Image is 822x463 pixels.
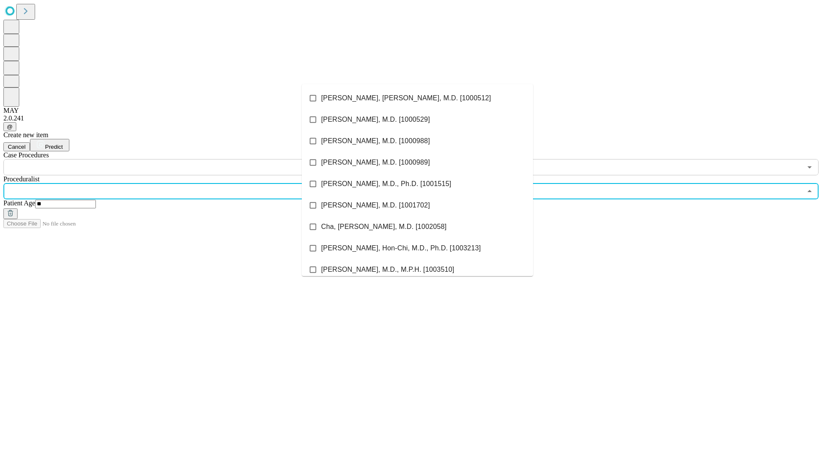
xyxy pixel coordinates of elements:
[7,123,13,130] span: @
[321,136,430,146] span: [PERSON_NAME], M.D. [1000988]
[45,144,63,150] span: Predict
[3,131,48,138] span: Create new item
[3,142,30,151] button: Cancel
[321,200,430,210] span: [PERSON_NAME], M.D. [1001702]
[3,114,819,122] div: 2.0.241
[321,93,491,103] span: [PERSON_NAME], [PERSON_NAME], M.D. [1000512]
[3,107,819,114] div: MAY
[804,161,816,173] button: Open
[321,179,451,189] span: [PERSON_NAME], M.D., Ph.D. [1001515]
[30,139,69,151] button: Predict
[3,122,16,131] button: @
[321,114,430,125] span: [PERSON_NAME], M.D. [1000529]
[3,151,49,159] span: Scheduled Procedure
[804,185,816,197] button: Close
[8,144,26,150] span: Cancel
[321,157,430,168] span: [PERSON_NAME], M.D. [1000989]
[321,222,447,232] span: Cha, [PERSON_NAME], M.D. [1002058]
[321,243,481,253] span: [PERSON_NAME], Hon-Chi, M.D., Ph.D. [1003213]
[3,199,35,207] span: Patient Age
[321,265,454,275] span: [PERSON_NAME], M.D., M.P.H. [1003510]
[3,175,39,183] span: Proceduralist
